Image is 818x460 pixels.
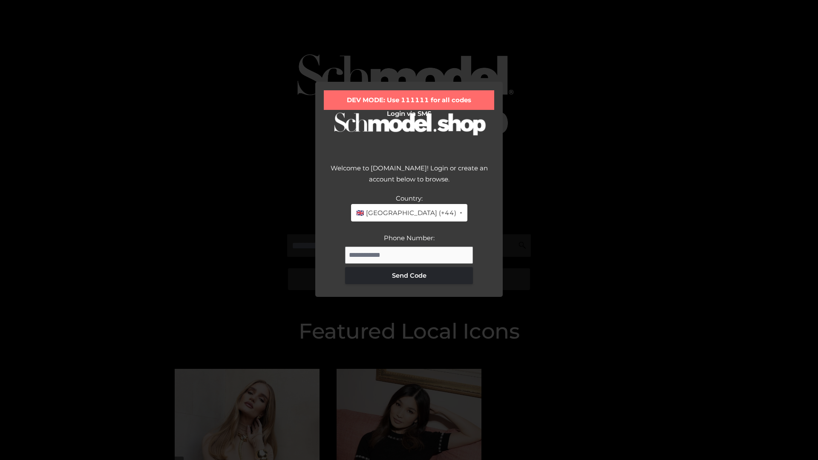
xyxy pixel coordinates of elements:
[384,234,435,242] label: Phone Number:
[324,163,494,193] div: Welcome to [DOMAIN_NAME]! Login or create an account below to browse.
[356,207,456,218] span: 🇬🇧 [GEOGRAPHIC_DATA] (+44)
[396,194,423,202] label: Country:
[345,267,473,284] button: Send Code
[324,110,494,118] h2: Login via SMS
[324,90,494,110] div: DEV MODE: Use 111111 for all codes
